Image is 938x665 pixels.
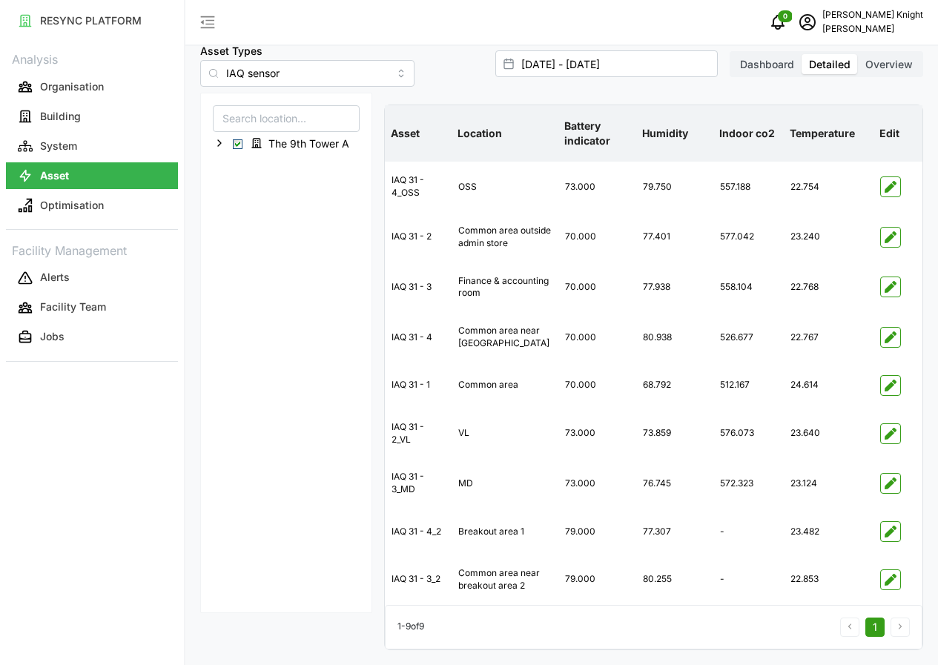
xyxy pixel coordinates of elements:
[452,466,558,502] div: MD
[785,320,873,356] div: 22.767
[785,269,873,305] div: 22.768
[865,618,885,637] button: 1
[716,114,781,153] p: Indoor co2
[559,367,635,403] div: 70.000
[452,263,558,312] div: Finance & accounting room
[386,320,451,356] div: IAQ 31 - 4
[6,47,178,69] p: Analysis
[714,466,783,502] div: 572.323
[714,367,783,403] div: 512.167
[6,239,178,260] p: Facility Management
[559,169,635,205] div: 73.000
[740,58,794,70] span: Dashboard
[559,415,635,451] div: 73.000
[822,22,923,36] p: [PERSON_NAME]
[268,136,349,151] span: The 9th Tower A
[245,134,360,152] span: The 9th Tower A
[637,561,713,598] div: 80.255
[637,320,713,356] div: 80.938
[865,58,913,70] span: Overview
[40,300,106,314] p: Facility Team
[787,114,871,153] p: Temperature
[40,168,69,183] p: Asset
[785,169,873,205] div: 22.754
[386,162,451,211] div: IAQ 31 - 4_OSS
[386,409,451,458] div: IAQ 31 - 2_VL
[559,269,635,305] div: 70.000
[637,169,713,205] div: 79.750
[822,8,923,22] p: [PERSON_NAME] Knight
[637,367,713,403] div: 68.792
[213,105,360,132] input: Search location...
[452,367,558,403] div: Common area
[559,561,635,598] div: 79.000
[386,367,451,403] div: IAQ 31 - 1
[386,269,451,305] div: IAQ 31 - 3
[714,169,783,205] div: 557.188
[455,114,555,153] p: Location
[6,293,178,322] a: Facility Team
[785,367,873,403] div: 24.614
[6,73,178,100] button: Organisation
[386,219,451,255] div: IAQ 31 - 2
[714,320,783,356] div: 526.677
[6,161,178,191] a: Asset
[40,79,104,94] p: Organisation
[6,72,178,102] a: Organisation
[386,514,451,550] div: IAQ 31 - 4_2
[639,114,710,153] p: Humidity
[637,269,713,305] div: 77.938
[714,415,783,451] div: 576.073
[559,320,635,356] div: 70.000
[785,514,873,550] div: 23.482
[386,561,451,598] div: IAQ 31 - 3_2
[785,415,873,451] div: 23.640
[6,294,178,321] button: Facility Team
[452,213,558,262] div: Common area outside admin store
[6,191,178,220] a: Optimisation
[637,466,713,502] div: 76.745
[6,192,178,219] button: Optimisation
[6,102,178,131] a: Building
[793,7,822,37] button: schedule
[233,139,242,149] span: Select The 9th Tower A
[40,329,65,344] p: Jobs
[200,43,262,59] label: Asset Types
[6,265,178,291] button: Alerts
[6,7,178,34] button: RESYNC PLATFORM
[561,107,633,161] p: Battery indicator
[809,58,851,70] span: Detailed
[397,620,424,634] p: 1 - 9 of 9
[452,514,558,550] div: Breakout area 1
[452,415,558,451] div: VL
[785,561,873,598] div: 22.853
[6,162,178,189] button: Asset
[386,459,451,508] div: IAQ 31 - 3_MD
[637,514,713,550] div: 77.307
[6,263,178,293] a: Alerts
[785,219,873,255] div: 23.240
[876,114,919,153] p: Edit
[6,324,178,351] button: Jobs
[6,6,178,36] a: RESYNC PLATFORM
[452,169,558,205] div: OSS
[6,103,178,130] button: Building
[559,219,635,255] div: 70.000
[714,269,783,305] div: 558.104
[559,466,635,502] div: 73.000
[40,198,104,213] p: Optimisation
[6,133,178,159] button: System
[388,114,449,153] p: Asset
[714,561,783,598] div: -
[452,555,558,604] div: Common area near breakout area 2
[40,109,81,124] p: Building
[452,313,558,362] div: Common area near [GEOGRAPHIC_DATA]
[783,11,787,21] span: 0
[40,270,70,285] p: Alerts
[714,219,783,255] div: 577.042
[40,139,77,153] p: System
[637,219,713,255] div: 77.401
[40,13,142,28] p: RESYNC PLATFORM
[785,466,873,502] div: 23.124
[559,514,635,550] div: 79.000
